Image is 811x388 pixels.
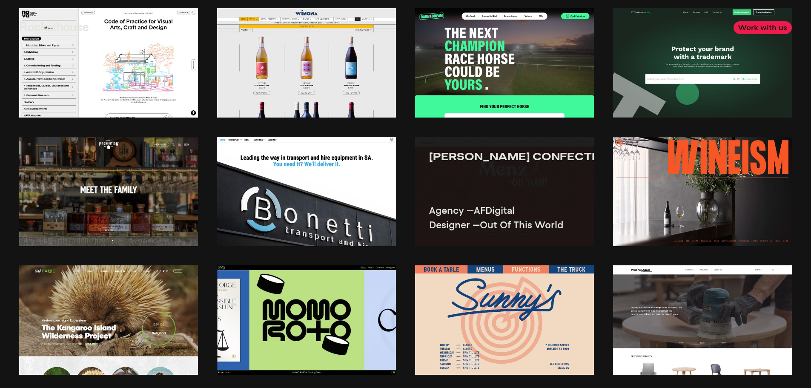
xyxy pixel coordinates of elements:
[429,151,579,163] a: [PERSON_NAME] Confectionary
[480,219,564,230] span: Out Of This World
[19,22,89,34] a: Rockethouse
[474,204,515,216] span: AFDigital
[734,21,792,34] a: Work with us
[429,218,579,232] p: Designer —
[429,203,579,218] p: Agency —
